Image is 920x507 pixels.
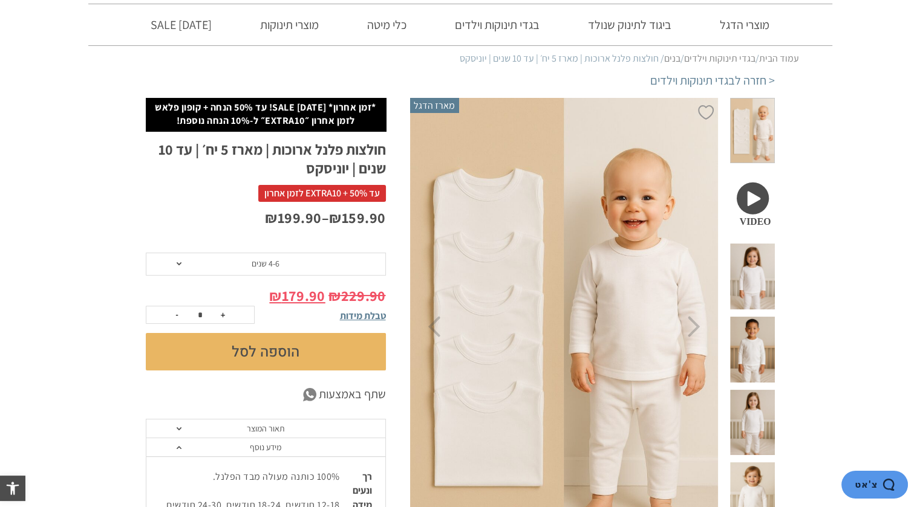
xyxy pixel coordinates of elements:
[759,52,799,65] a: עמוד הבית
[763,471,908,501] iframe: פותח יישומון שאפשר לשוחח בו בצ'אט עם אחד הנציגים שלנו
[329,208,386,227] bdi: 159.90
[702,4,788,45] a: מוצרי הדגל
[688,316,700,337] button: Next
[650,72,775,89] a: < חזרה לבגדי תינוקות וילדים
[265,208,278,227] span: ₪
[146,140,386,178] h1: חולצות פלנל ארוכות | מארז 5 יח׳ | עד 10 שנים | יוניסקס
[328,286,341,305] span: ₪
[664,52,680,65] a: בנים
[146,386,386,404] a: שתף באמצעות
[340,309,386,322] span: טבלת מידות
[258,185,386,202] span: עד 50% + EXTRA10 לזמן אחרון
[132,4,230,45] a: [DATE] SALE
[160,470,340,483] p: 100% כותנה מעולה מבד הפלנל.
[347,470,371,497] th: רך ונעים
[146,333,386,370] button: הוספה לסל
[410,98,458,112] span: מארז הדגל
[329,208,342,227] span: ₪
[152,101,380,128] p: *זמן אחרון* [DATE] SALE! עד 50% הנחה + קופון פלאש לזמן אחרון ״EXTRA10״ ל-10% הנחה נוספת!
[252,258,279,269] span: 4-6 שנים
[188,306,212,323] input: כמות המוצר
[269,286,325,305] bdi: 179.90
[684,52,755,65] a: בגדי תינוקות וילדים
[328,286,385,305] bdi: 229.90
[122,52,799,65] nav: Breadcrumb
[349,4,425,45] a: כלי מיטה
[146,438,385,457] a: מידע נוסף
[570,4,690,45] a: ביגוד לתינוק שנולד
[168,306,186,323] button: -
[265,208,322,227] bdi: 199.90
[214,306,232,323] button: +
[146,208,386,228] p: –
[437,4,558,45] a: בגדי תינוקות וילדים
[242,4,337,45] a: מוצרי תינוקות
[269,286,281,305] span: ₪
[428,316,440,337] button: Previous
[319,386,386,404] span: שתף באמצעות
[146,419,385,438] a: תאור המוצר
